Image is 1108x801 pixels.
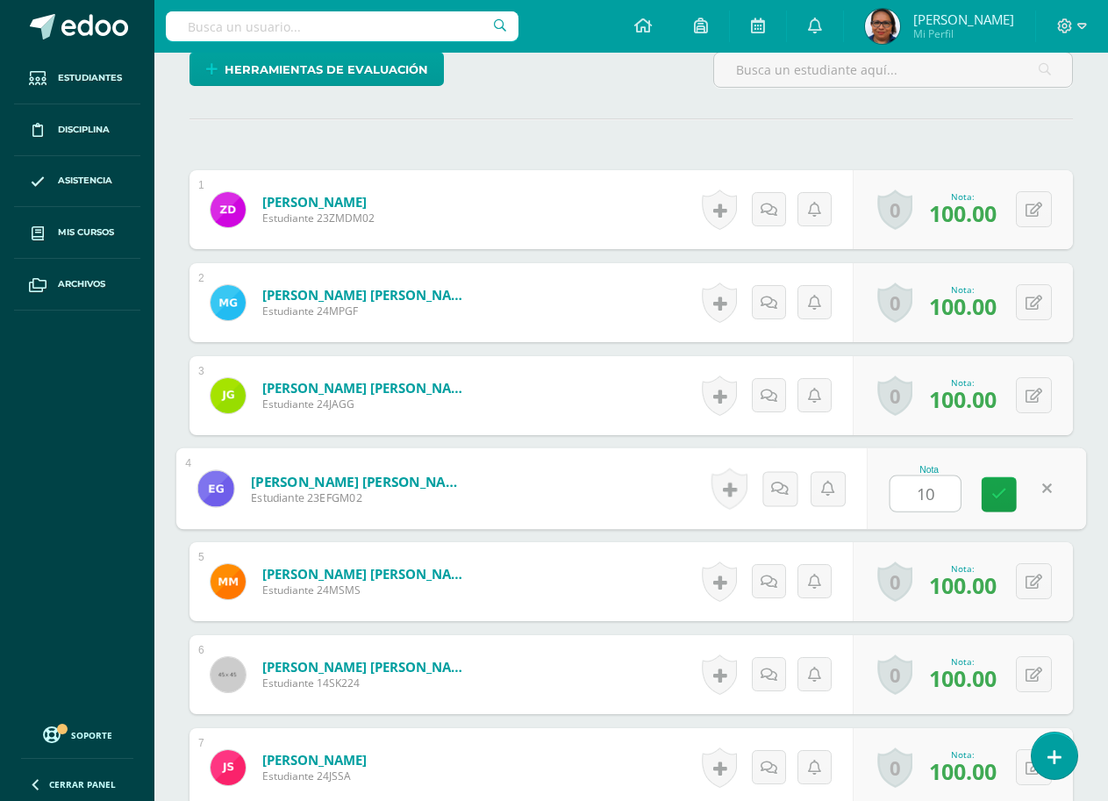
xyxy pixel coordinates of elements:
[929,291,997,321] span: 100.00
[14,104,140,156] a: Disciplina
[211,564,246,599] img: 2b6c4ff87cbff3f755ee63f09711c5e5.png
[14,259,140,311] a: Archivos
[929,655,997,668] div: Nota:
[211,657,246,692] img: 45x45
[714,53,1072,87] input: Busca un estudiante aquí...
[71,729,112,741] span: Soporte
[166,11,518,41] input: Busca un usuario...
[262,565,473,583] a: [PERSON_NAME] [PERSON_NAME]
[929,190,997,203] div: Nota:
[929,376,997,389] div: Nota:
[929,748,997,761] div: Nota:
[262,397,473,411] span: Estudiante 24JAGG
[262,193,375,211] a: [PERSON_NAME]
[262,304,473,318] span: Estudiante 24MPGF
[58,225,114,240] span: Mis cursos
[929,663,997,693] span: 100.00
[58,174,112,188] span: Asistencia
[21,722,133,746] a: Soporte
[877,747,912,788] a: 0
[262,751,367,769] a: [PERSON_NAME]
[251,490,468,506] span: Estudiante 23EFGM02
[929,562,997,575] div: Nota:
[262,658,473,676] a: [PERSON_NAME] [PERSON_NAME]
[211,285,246,320] img: d579a2f4395872090f48fd11eb4c32d3.png
[211,378,246,413] img: 9b7b43ce443e636e3ce1df7f141e892f.png
[929,756,997,786] span: 100.00
[14,156,140,208] a: Asistencia
[251,472,468,490] a: [PERSON_NAME] [PERSON_NAME]
[262,286,473,304] a: [PERSON_NAME] [PERSON_NAME]
[262,583,473,597] span: Estudiante 24MSMS
[865,9,900,44] img: 0db91d0802713074fb0c9de2dd01ee27.png
[189,52,444,86] a: Herramientas de evaluación
[890,476,961,511] input: 0-100.0
[913,26,1014,41] span: Mi Perfil
[877,190,912,230] a: 0
[58,277,105,291] span: Archivos
[929,283,997,296] div: Nota:
[14,207,140,259] a: Mis cursos
[211,192,246,227] img: bcb41ce5051f10d913aaca627b5e043e.png
[877,282,912,323] a: 0
[262,211,375,225] span: Estudiante 23ZMDM02
[929,570,997,600] span: 100.00
[211,750,246,785] img: 737f87f100c7aa2ae5f8163761b07637.png
[877,375,912,416] a: 0
[58,123,110,137] span: Disciplina
[225,54,428,86] span: Herramientas de evaluación
[262,379,473,397] a: [PERSON_NAME] [PERSON_NAME]
[14,53,140,104] a: Estudiantes
[262,676,473,690] span: Estudiante 14SK224
[198,470,234,506] img: 5615ba2893c1562cf71a1f8e29f75463.png
[877,561,912,602] a: 0
[929,198,997,228] span: 100.00
[262,769,367,783] span: Estudiante 24JSSA
[877,654,912,695] a: 0
[929,384,997,414] span: 100.00
[913,11,1014,28] span: [PERSON_NAME]
[49,778,116,790] span: Cerrar panel
[890,465,969,475] div: Nota
[58,71,122,85] span: Estudiantes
